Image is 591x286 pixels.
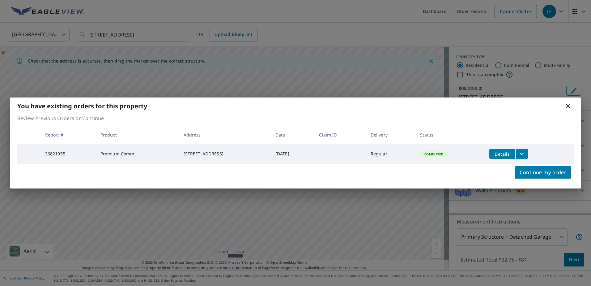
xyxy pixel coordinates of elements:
th: Report # [40,126,96,144]
td: Premium Comm. [96,144,179,164]
th: Delivery [366,126,415,144]
td: Regular [366,144,415,164]
th: Date [270,126,314,144]
button: filesDropdownBtn-26821955 [515,149,528,159]
b: You have existing orders for this property [17,102,147,110]
th: Address [179,126,270,144]
button: detailsBtn-26821955 [489,149,515,159]
th: Status [415,126,484,144]
p: Review Previous Orders or Continue [17,115,574,122]
td: 26821955 [40,144,96,164]
td: [DATE] [270,144,314,164]
button: Continue my order [515,166,571,179]
th: Claim ID [314,126,365,144]
span: Continue my order [520,168,566,177]
th: Product [96,126,179,144]
span: Details [493,151,512,157]
span: Completed [421,152,447,156]
div: [STREET_ADDRESS] [184,151,266,157]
